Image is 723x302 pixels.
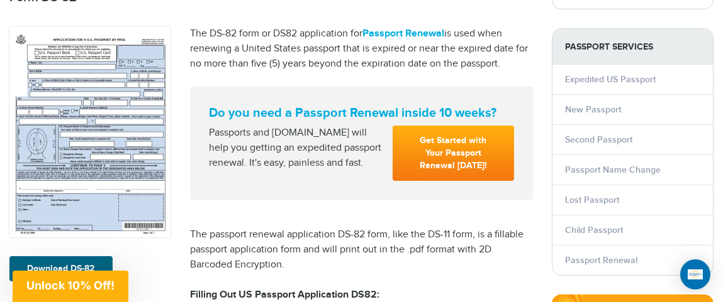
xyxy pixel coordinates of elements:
p: The DS-82 form or DS82 application for is used when renewing a United States passport that is exp... [190,26,532,72]
a: Get Started with Your Passport Renewal [DATE]! [393,126,514,181]
img: DS-82 [9,27,171,237]
strong: Do you need a Passport Renewal inside 10 weeks? [209,105,513,121]
a: Passport Renewal [565,255,637,266]
iframe: Customer reviews powered by Trustpilot [190,200,532,212]
strong: PASSPORT SERVICES [552,29,713,65]
a: Child Passport [565,225,623,235]
a: New Passport [565,104,621,115]
a: Lost Passport [565,195,619,205]
span: Unlock 10% Off! [26,279,115,292]
strong: Filling Out US Passport Application DS82: [190,289,379,301]
div: Unlock 10% Off! [13,271,128,302]
div: Open Intercom Messenger [680,259,710,289]
a: Download DS-82 [9,256,113,281]
a: Expedited US Passport [565,74,656,85]
div: Passports and [DOMAIN_NAME] will help you getting an expedited passport renewal. It's easy, painl... [204,126,388,171]
a: Second Passport [565,134,632,145]
a: Passport Renewal [362,28,444,40]
a: Passport Name Change [565,164,661,175]
p: The passport renewal application DS-82 form, like the DS-11 form, is a fillable passport applicat... [190,227,532,272]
